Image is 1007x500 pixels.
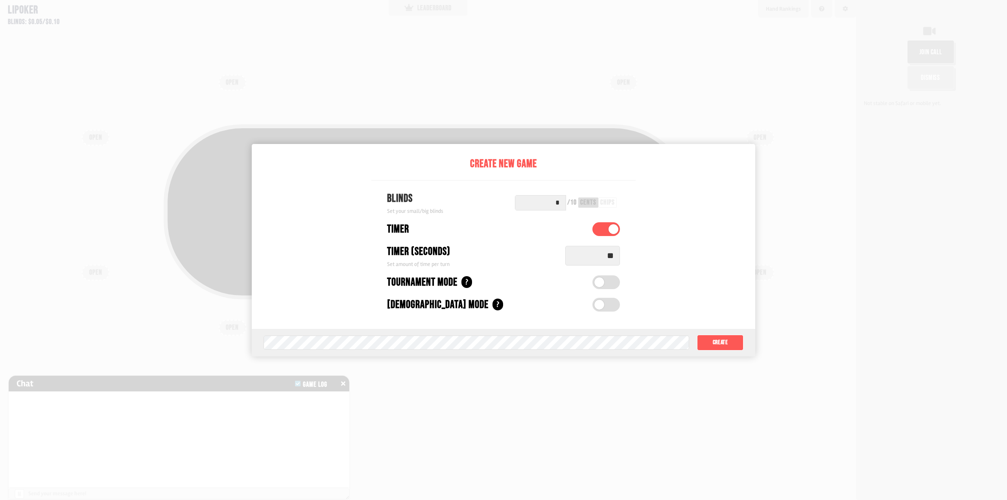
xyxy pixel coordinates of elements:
[697,335,743,351] button: Create
[492,299,503,310] div: ?
[567,199,577,206] div: / 10
[580,199,596,206] div: cents
[387,207,443,215] div: Set your small/big blinds
[371,156,636,172] div: Create New Game
[387,297,489,313] div: [DEMOGRAPHIC_DATA] Mode
[461,276,472,288] div: ?
[387,190,443,207] div: Blinds
[387,260,557,268] div: Set amount of time per turn
[600,199,615,206] div: chips
[387,221,409,238] div: Timer
[387,244,450,260] div: Timer (seconds)
[387,274,457,291] div: Tournament Mode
